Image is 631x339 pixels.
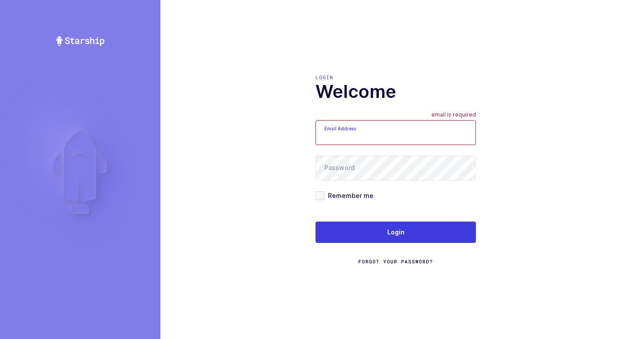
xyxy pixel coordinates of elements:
[431,111,476,120] div: email is required
[315,120,476,145] input: Email Address
[315,156,476,181] input: Password
[315,81,476,102] h1: Welcome
[324,191,373,200] span: Remember me
[315,222,476,243] button: Login
[358,258,433,265] a: Forgot Your Password?
[387,228,405,237] span: Login
[315,74,476,81] div: Login
[55,36,105,46] img: Starship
